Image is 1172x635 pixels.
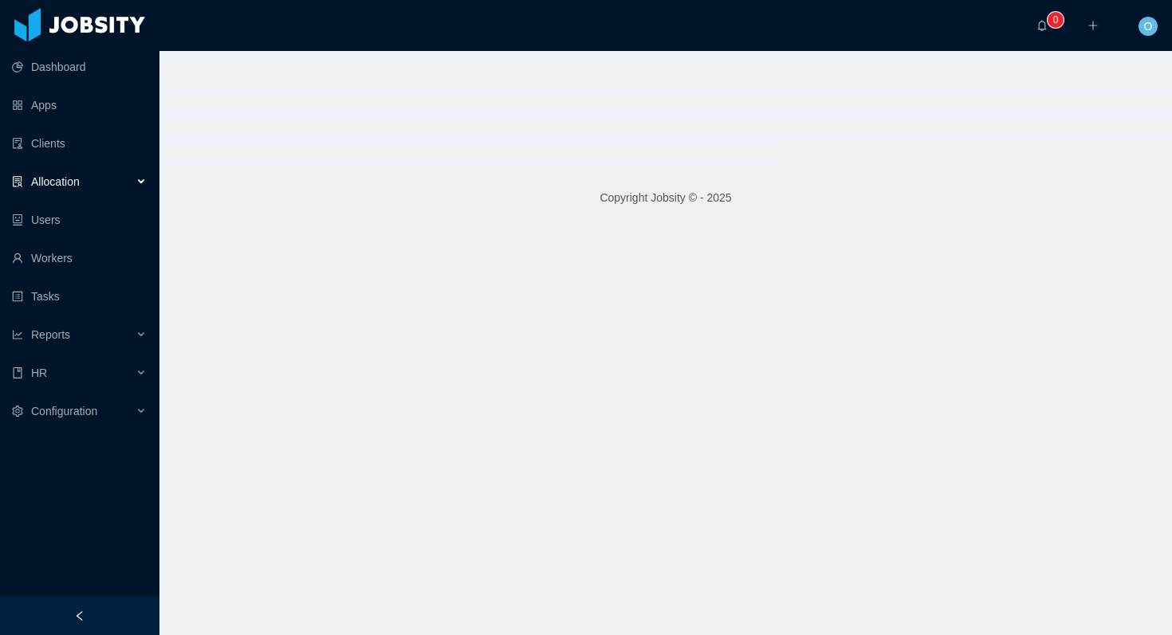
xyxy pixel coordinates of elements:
footer: Copyright Jobsity © - 2025 [159,171,1172,225]
span: Configuration [31,405,97,417]
a: icon: profileTasks [12,280,147,312]
a: icon: robotUsers [12,204,147,236]
i: icon: line-chart [12,329,23,340]
i: icon: book [12,367,23,378]
i: icon: plus [1087,20,1099,31]
i: icon: solution [12,176,23,187]
span: O [1144,17,1153,36]
i: icon: setting [12,406,23,417]
a: icon: userWorkers [12,242,147,274]
a: icon: pie-chartDashboard [12,51,147,83]
a: icon: appstoreApps [12,89,147,121]
span: Allocation [31,175,80,188]
span: HR [31,366,47,379]
i: icon: bell [1036,20,1048,31]
sup: 0 [1048,12,1064,28]
span: Reports [31,328,70,341]
a: icon: auditClients [12,127,147,159]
